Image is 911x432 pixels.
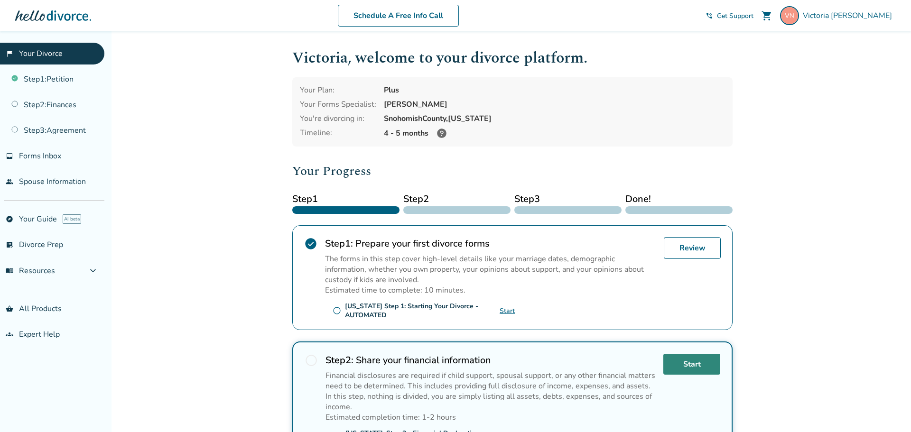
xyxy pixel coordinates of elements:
a: Schedule A Free Info Call [338,5,459,27]
img: victoria.spearman.nunes@gmail.com [780,6,799,25]
span: Forms Inbox [19,151,61,161]
p: Financial disclosures are required if child support, spousal support, or any other financial matt... [325,370,656,391]
span: shopping_basket [6,305,13,313]
span: Resources [6,266,55,276]
span: AI beta [63,214,81,224]
span: explore [6,215,13,223]
span: Done! [625,192,733,206]
span: flag_2 [6,50,13,57]
span: people [6,178,13,185]
a: Start [663,354,720,375]
div: Your Plan: [300,85,376,95]
span: Step 2 [403,192,511,206]
span: Get Support [717,11,753,20]
span: radio_button_unchecked [305,354,318,367]
span: expand_more [87,265,99,276]
a: Review [664,237,721,259]
strong: Step 2 : [325,354,353,367]
h2: Your Progress [292,162,733,181]
div: Your Forms Specialist: [300,99,376,110]
div: [PERSON_NAME] [384,99,725,110]
a: Start [500,306,515,315]
div: You're divorcing in: [300,113,376,124]
span: phone_in_talk [706,12,713,19]
h1: Victoria , welcome to your divorce platform. [292,46,733,70]
div: 4 - 5 months [384,128,725,139]
span: groups [6,331,13,338]
h2: Share your financial information [325,354,656,367]
span: shopping_cart [761,10,772,21]
h2: Prepare your first divorce forms [325,237,656,250]
span: check_circle [304,237,317,250]
span: Step 1 [292,192,400,206]
span: Victoria [PERSON_NAME] [803,10,896,21]
div: Snohomish County, [US_STATE] [384,113,725,124]
span: menu_book [6,267,13,275]
strong: Step 1 : [325,237,353,250]
div: Plus [384,85,725,95]
iframe: Chat Widget [864,386,911,432]
a: phone_in_talkGet Support [706,11,753,20]
div: [US_STATE] Step 1: Starting Your Divorce - AUTOMATED [345,302,500,320]
p: The forms in this step cover high-level details like your marriage dates, demographic information... [325,254,656,285]
p: In this step, nothing is divided, you are simply listing all assets, debts, expenses, and sources... [325,391,656,412]
p: Estimated completion time: 1-2 hours [325,412,656,423]
p: Estimated time to complete: 10 minutes. [325,285,656,295]
span: radio_button_unchecked [333,306,341,315]
span: list_alt_check [6,241,13,248]
div: Timeline: [300,128,376,139]
span: Step 3 [514,192,622,206]
span: inbox [6,152,13,160]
